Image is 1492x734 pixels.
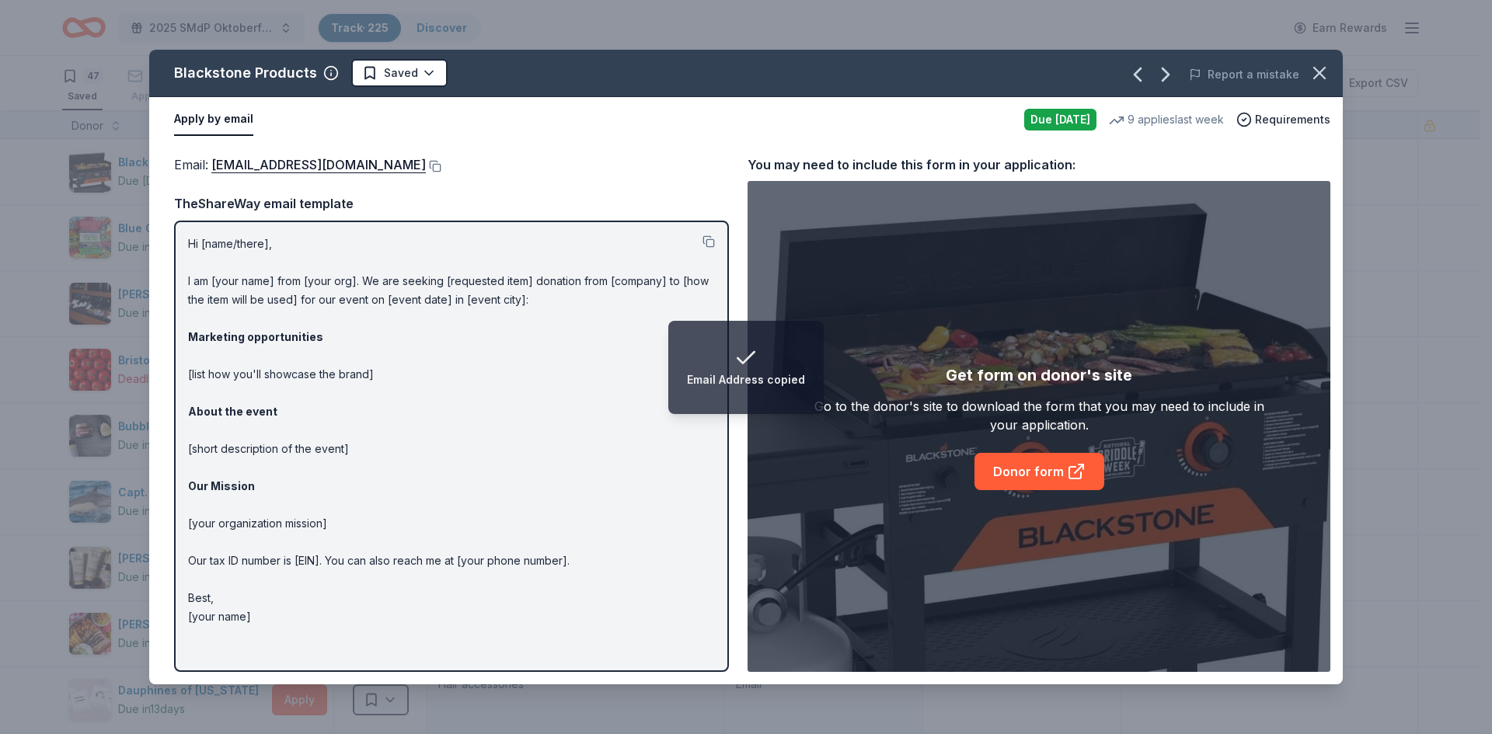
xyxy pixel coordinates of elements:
strong: Our Mission [188,479,255,492]
div: Get form on donor's site [946,363,1132,388]
div: You may need to include this form in your application: [748,155,1330,175]
a: Donor form [974,453,1104,490]
div: Blackstone Products [174,61,317,85]
button: Apply by email [174,103,253,136]
div: 9 applies last week [1109,110,1224,129]
strong: About the event [188,405,277,418]
div: Due [DATE] [1024,109,1096,130]
div: Go to the donor's site to download the form that you may need to include in your application. [806,397,1272,434]
strong: Marketing opportunities [188,330,323,343]
div: Email Address copied [687,370,805,389]
button: Requirements [1236,110,1330,129]
a: [EMAIL_ADDRESS][DOMAIN_NAME] [211,155,426,175]
p: Hi [name/there], I am [your name] from [your org]. We are seeking [requested item] donation from ... [188,235,715,626]
span: Email : [174,157,426,172]
span: Requirements [1255,110,1330,129]
button: Report a mistake [1189,65,1299,84]
span: Saved [384,64,418,82]
div: TheShareWay email template [174,193,729,214]
button: Saved [351,59,448,87]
